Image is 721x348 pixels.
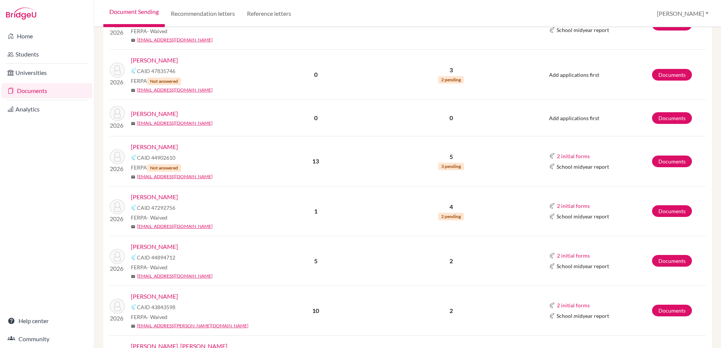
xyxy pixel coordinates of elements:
p: 2026 [110,214,125,223]
p: 2 [371,256,531,266]
span: CAID 47835746 [137,67,175,75]
b: 5 [314,257,318,264]
img: Common App logo [549,263,555,269]
span: - Waived [147,264,167,270]
span: Add applications first [549,115,599,121]
p: 0 [371,113,531,122]
a: Universities [2,65,92,80]
b: 1 [314,208,318,215]
a: Students [2,47,92,62]
b: 0 [314,71,318,78]
a: Documents [652,205,692,217]
img: Fang, Daniel [110,149,125,164]
a: [EMAIL_ADDRESS][DOMAIN_NAME] [137,173,213,180]
img: Griffin, Kian [110,249,125,264]
img: Common App logo [549,163,555,169]
span: School midyear report [557,212,609,220]
span: 2 pending [438,76,464,84]
a: Documents [652,255,692,267]
span: FERPA [131,163,181,172]
img: Common App logo [131,154,137,160]
span: FERPA [131,214,167,221]
span: - Waived [147,214,167,221]
span: FERPA [131,77,181,85]
img: Common App logo [549,253,555,259]
span: mail [131,38,135,43]
p: 5 [371,152,531,161]
img: Common App logo [549,27,555,33]
p: 2026 [110,78,125,87]
b: 13 [312,157,319,165]
a: [PERSON_NAME] [131,109,178,118]
p: 2026 [110,314,125,323]
img: Hammerson-Jones, William [110,299,125,314]
a: [PERSON_NAME] [131,292,178,301]
p: 2026 [110,28,125,37]
span: mail [131,274,135,279]
a: [EMAIL_ADDRESS][DOMAIN_NAME] [137,223,213,230]
a: [PERSON_NAME] [131,192,178,201]
span: FERPA [131,263,167,271]
span: Not answered [147,164,181,172]
a: Documents [652,305,692,316]
img: Bridge-U [6,8,36,20]
button: 2 initial forms [557,251,590,260]
p: 4 [371,202,531,211]
span: - Waived [147,314,167,320]
span: School midyear report [557,163,609,171]
a: Documents [652,69,692,81]
img: Common App logo [549,153,555,159]
span: Add applications first [549,72,599,78]
button: 2 initial forms [557,201,590,210]
span: School midyear report [557,312,609,320]
img: Common App logo [131,304,137,310]
button: 2 initial forms [557,152,590,160]
a: Help center [2,313,92,328]
a: Documents [652,112,692,124]
p: 2026 [110,121,125,130]
p: 2 [371,306,531,315]
b: 12 [312,21,319,28]
span: School midyear report [557,26,609,34]
span: mail [131,175,135,179]
span: FERPA [131,313,167,321]
span: 3 pending [438,163,464,170]
button: 2 initial forms [557,301,590,310]
img: Edwards, Luke [110,106,125,121]
span: mail [131,121,135,126]
b: 0 [314,114,318,121]
a: Analytics [2,102,92,117]
img: Fung, Tristan [110,199,125,214]
span: Not answered [147,78,181,85]
a: [EMAIL_ADDRESS][DOMAIN_NAME] [137,273,213,279]
span: CAID 47292756 [137,204,175,212]
a: Documents [652,156,692,167]
span: - Waived [147,28,167,34]
a: Home [2,29,92,44]
img: Edis, Frederick [110,63,125,78]
a: [EMAIL_ADDRESS][PERSON_NAME][DOMAIN_NAME] [137,322,249,329]
a: [EMAIL_ADDRESS][DOMAIN_NAME] [137,87,213,93]
span: FERPA [131,27,167,35]
a: [PERSON_NAME] [131,242,178,251]
span: CAID 43843598 [137,303,175,311]
span: CAID 44894712 [137,253,175,261]
a: [EMAIL_ADDRESS][DOMAIN_NAME] [137,120,213,127]
p: 2026 [110,164,125,173]
a: Community [2,331,92,346]
span: mail [131,88,135,93]
img: Common App logo [131,205,137,211]
span: 2 pending [438,213,464,220]
img: Common App logo [549,214,555,220]
span: mail [131,224,135,229]
p: 3 [371,66,531,75]
img: Common App logo [131,254,137,260]
span: mail [131,324,135,328]
a: [EMAIL_ADDRESS][DOMAIN_NAME] [137,37,213,43]
span: CAID 44902610 [137,154,175,162]
b: 10 [312,307,319,314]
img: Common App logo [549,302,555,308]
p: 2026 [110,264,125,273]
a: Documents [2,83,92,98]
img: Common App logo [549,203,555,209]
